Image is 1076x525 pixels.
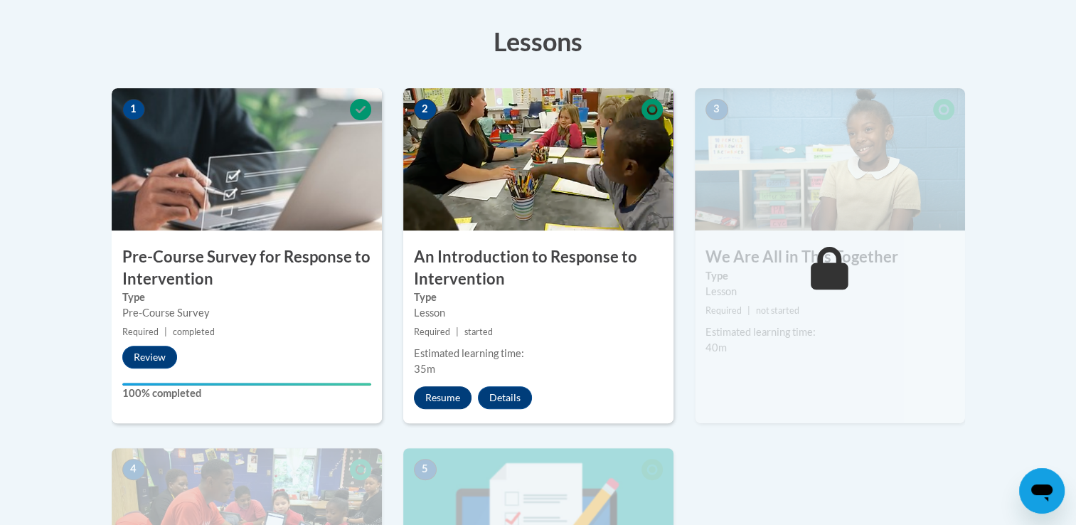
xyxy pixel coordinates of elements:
h3: Pre-Course Survey for Response to Intervention [112,246,382,290]
span: Required [705,305,742,316]
img: Course Image [695,88,965,230]
span: 3 [705,99,728,120]
span: 4 [122,459,145,480]
span: 40m [705,341,727,354]
button: Review [122,346,177,368]
button: Resume [414,386,472,409]
img: Course Image [112,88,382,230]
span: | [164,327,167,337]
span: 35m [414,363,435,375]
h3: We Are All in This Together [695,246,965,268]
span: started [464,327,493,337]
label: Type [705,268,954,284]
span: completed [173,327,215,337]
span: 5 [414,459,437,480]
h3: Lessons [112,23,965,59]
div: Your progress [122,383,371,386]
span: | [747,305,750,316]
div: Pre-Course Survey [122,305,371,321]
span: Required [414,327,450,337]
h3: An Introduction to Response to Intervention [403,246,673,290]
div: Lesson [705,284,954,299]
span: not started [756,305,799,316]
span: | [456,327,459,337]
span: Required [122,327,159,337]
label: Type [122,290,371,305]
iframe: Button to launch messaging window [1019,468,1065,514]
span: 2 [414,99,437,120]
label: Type [414,290,663,305]
div: Estimated learning time: [414,346,663,361]
span: 1 [122,99,145,120]
img: Course Image [403,88,673,230]
label: 100% completed [122,386,371,401]
button: Details [478,386,532,409]
div: Estimated learning time: [705,324,954,340]
div: Lesson [414,305,663,321]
